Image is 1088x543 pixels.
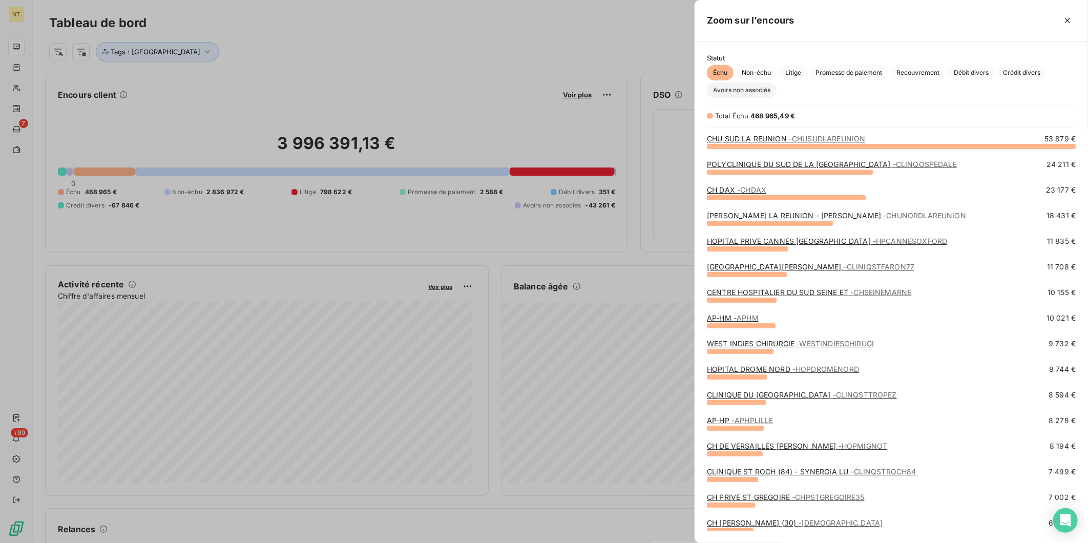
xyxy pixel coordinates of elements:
[1048,287,1076,298] span: 10 155 €
[1049,467,1076,477] span: 7 499 €
[948,65,995,80] button: Débit divers
[839,442,888,450] span: - HOPMIGNOT
[715,112,749,120] span: Total Échu
[707,493,865,502] a: CH PRIVE ST GREGOIRE
[707,442,887,450] a: CH DE VERSAILLES [PERSON_NAME]
[779,65,807,80] button: Litige
[731,416,773,425] span: - APHPLILLE
[1047,262,1076,272] span: 11 708 €
[707,262,914,271] a: [GEOGRAPHIC_DATA][PERSON_NAME]
[797,339,874,348] span: - WESTINDIESCHIRUGI
[736,65,777,80] button: Non-échu
[707,160,957,169] a: POLYCLINIQUE DU SUD DE LA [GEOGRAPHIC_DATA]
[707,288,911,297] a: CENTRE HOSPITALIER DU SUD SEINE ET
[1049,339,1076,349] span: 9 732 €
[850,288,911,297] span: - CHSEINEMARNE
[707,390,897,399] a: CLINIQUE DU [GEOGRAPHIC_DATA]
[707,365,859,373] a: HOPITAL DROME NORD
[809,65,888,80] button: Promesse de paiement
[707,13,794,28] h5: Zoom sur l’encours
[695,134,1088,531] div: grid
[1047,313,1076,323] span: 10 021 €
[1046,185,1076,195] span: 23 177 €
[798,518,883,527] span: - [DEMOGRAPHIC_DATA]
[883,211,966,220] span: - CHUNORDLAREUNION
[893,160,957,169] span: - CLINQOSPEDALE
[1050,441,1076,451] span: 8 194 €
[707,339,874,348] a: WEST INDIES CHIRURGIE
[1044,134,1076,144] span: 53 879 €
[792,365,859,373] span: - HOPDROMENORD
[707,185,766,194] a: CH DAX
[734,314,759,322] span: - APHM
[707,518,883,527] a: CH [PERSON_NAME] (30)
[707,82,777,98] button: Avoirs non associés
[707,237,947,245] a: HOPITAL PRIVE CANNES [GEOGRAPHIC_DATA]
[737,185,766,194] span: - CHDAX
[1049,518,1076,528] span: 6 796 €
[707,134,865,143] a: CHU SUD LA REUNION
[873,237,947,245] span: - HPCANNESOXFORD
[707,65,734,80] button: Échu
[789,134,865,143] span: - CHUSUDLAREUNION
[844,262,914,271] span: - CLINIQSTFARON77
[707,211,966,220] a: [PERSON_NAME] LA REUNION - [PERSON_NAME]
[997,65,1047,80] button: Crédit divers
[707,416,773,425] a: AP-HP
[1053,508,1078,533] div: Open Intercom Messenger
[1049,390,1076,400] span: 8 594 €
[707,54,1076,62] span: Statut
[1047,236,1076,246] span: 11 835 €
[1049,415,1076,426] span: 8 278 €
[1049,364,1076,374] span: 8 744 €
[751,112,796,120] span: 468 965,49 €
[707,467,916,476] a: CLINIQUE ST ROCH (84) - SYNERGIA LU
[833,390,897,399] span: - CLINQSTTROPEZ
[890,65,946,80] button: Recouvrement
[792,493,864,502] span: - CHPSTGREGOIRE35
[707,314,759,322] a: AP-HM
[1049,492,1076,503] span: 7 002 €
[850,467,916,476] span: - CLINQSTROCH84
[1047,159,1076,170] span: 24 211 €
[1047,211,1076,221] span: 18 431 €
